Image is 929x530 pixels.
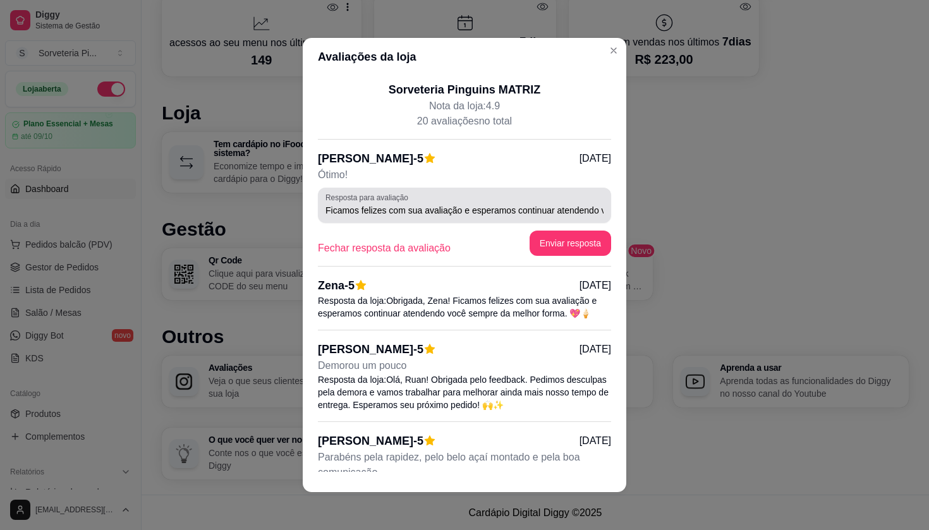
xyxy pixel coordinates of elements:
[318,81,611,99] h1: Sorveteria Pinguins MATRIZ
[303,38,626,76] header: Avaliações da loja
[318,358,611,373] p: Demorou um pouco
[318,167,611,183] p: Ótimo!
[318,99,611,114] p: Nota da loja: 4.9
[580,433,611,449] p: [DATE]
[318,114,611,129] p: 20 avaliações no total
[580,151,611,166] p: [DATE]
[318,241,451,256] p: Fechar resposta da avaliação
[318,294,611,320] p: Resposta da loja: Obrigada, Zena! Ficamos felizes com sua avaliação e esperamos continuar atenden...
[318,277,355,294] p: Zena - 5
[580,278,611,293] p: [DATE]
[530,231,611,256] button: Enviar resposta
[318,340,423,358] p: [PERSON_NAME] - 5
[318,373,611,411] p: Resposta da loja: Olá, Ruan! Obrigada pelo feedback. Pedimos desculpas pela demora e vamos trabal...
[325,204,604,217] input: Resposta para avaliação
[604,40,624,61] button: Close
[325,192,413,203] label: Resposta para avaliação
[580,342,611,357] p: [DATE]
[318,450,611,480] p: Parabéns pela rapidez, pelo belo açaí montado e pela boa comunicação
[318,432,423,450] p: [PERSON_NAME] - 5
[318,150,423,167] p: [PERSON_NAME] - 5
